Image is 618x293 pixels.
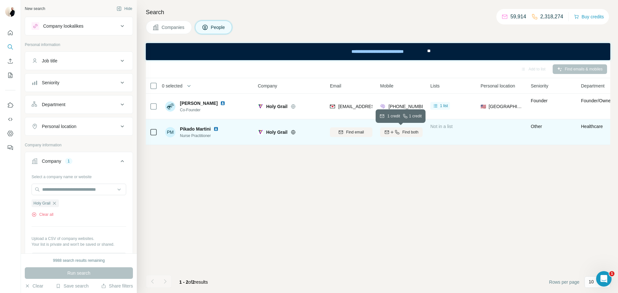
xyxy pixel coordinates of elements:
span: 2 [192,279,195,285]
button: Find email [330,127,372,137]
span: People [211,24,226,31]
span: [GEOGRAPHIC_DATA] [489,103,523,110]
p: Personal information [25,42,133,48]
button: Buy credits [574,12,604,21]
button: Feedback [5,142,15,153]
span: Other [531,124,542,129]
span: Email [330,83,341,89]
button: Enrich CSV [5,55,15,67]
div: Seniority [42,79,59,86]
span: Founder/Owner [581,98,612,103]
span: Lists [430,83,440,89]
button: Clear [25,283,43,289]
iframe: Banner [146,43,610,60]
span: 1 [609,271,614,276]
span: Seniority [531,83,548,89]
span: Holy Grail [266,129,287,135]
button: Seniority [25,75,133,90]
button: Use Surfe API [5,114,15,125]
button: Dashboard [5,128,15,139]
div: Select a company name or website [32,171,126,180]
p: 2,318,274 [540,13,563,21]
span: Mobile [380,83,393,89]
button: Save search [56,283,89,289]
div: Personal location [42,123,76,130]
span: Personal location [481,83,515,89]
p: Your list is private and won't be saved or shared. [32,242,126,247]
img: Logo of Holy Grail [258,130,263,135]
img: Avatar [5,6,15,17]
span: 1 list [440,103,448,109]
button: Search [5,41,15,53]
span: results [179,279,208,285]
img: provider findymail logo [330,103,335,110]
button: Share filters [101,283,133,289]
span: [EMAIL_ADDRESS] [338,104,379,109]
img: LinkedIn logo [220,101,225,106]
span: 1 - 2 [179,279,188,285]
button: Use Surfe on LinkedIn [5,99,15,111]
iframe: Intercom live chat [596,271,612,287]
span: Holy Grail [33,200,51,206]
img: Logo of Holy Grail [258,104,263,109]
div: PM [165,127,175,137]
span: Founder [531,98,548,103]
button: Hide [112,4,137,14]
span: Rows per page [549,279,579,285]
p: Company information [25,142,133,148]
p: 59,914 [510,13,526,21]
img: LinkedIn logo [213,126,219,132]
span: [PHONE_NUMBER] [389,104,429,109]
span: Pikado Martini [180,126,211,132]
span: [PERSON_NAME] [180,100,218,106]
div: 9988 search results remaining [53,258,105,263]
div: Company lookalikes [43,23,83,29]
img: Avatar [165,101,175,112]
button: Personal location [25,119,133,134]
div: Job title [42,58,57,64]
span: of [188,279,192,285]
button: Company1 [25,153,133,171]
img: provider people-data-labs logo [380,103,385,110]
span: 0 selected [162,83,183,89]
button: Find both [380,127,423,137]
span: Co-Founder [180,107,228,113]
button: Upload a list of companies [32,252,126,264]
div: New search [25,6,45,12]
span: Holy Grail [266,103,287,110]
span: 🇺🇸 [481,103,486,110]
button: My lists [5,69,15,81]
span: Find both [402,129,418,135]
h4: Search [146,8,610,17]
div: Company [42,158,61,164]
button: Quick start [5,27,15,39]
span: Nurse Practitioner [180,133,221,139]
p: 10 [589,279,594,285]
span: Healthcare [581,124,603,129]
button: Department [25,97,133,112]
div: Department [42,101,65,108]
p: Upload a CSV of company websites. [32,236,126,242]
span: Find email [346,129,364,135]
button: Job title [25,53,133,69]
span: Department [581,83,604,89]
div: 1 [65,158,72,164]
span: Companies [162,24,185,31]
span: Company [258,83,277,89]
span: Not in a list [430,124,453,129]
button: Company lookalikes [25,18,133,34]
button: Clear all [32,212,53,217]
